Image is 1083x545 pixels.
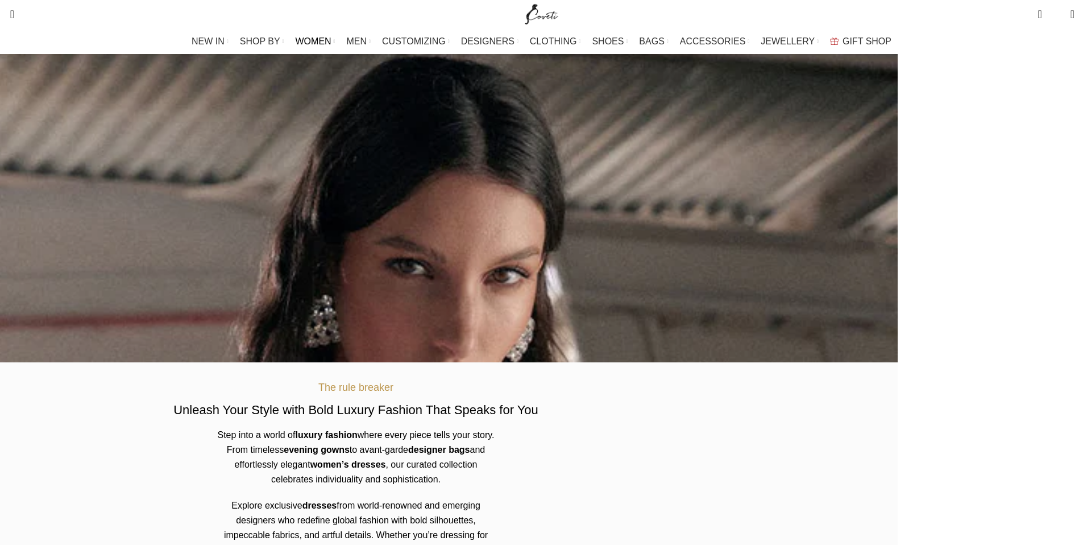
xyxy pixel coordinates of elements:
[240,36,280,47] span: SHOP BY
[296,30,335,53] a: WOMEN
[217,428,495,487] p: Step into a world of where every piece tells your story. From timeless to avant-garde and effortl...
[296,36,331,47] span: WOMEN
[192,30,229,53] a: NEW IN
[192,36,225,47] span: NEW IN
[284,445,350,455] b: evening gowns
[761,30,819,53] a: JEWELLERY
[830,30,891,53] a: GIFT SHOP
[592,30,628,53] a: SHOES
[302,501,337,510] b: dresses
[761,36,815,47] span: JEWELLERY
[1039,6,1047,14] span: 0
[639,36,664,47] span: BAGS
[173,402,538,419] h2: Unleash Your Style with Bold Luxury Fashion That Speaks for You
[592,36,624,47] span: SHOES
[530,36,577,47] span: CLOTHING
[347,36,367,47] span: MEN
[461,30,518,53] a: DESIGNERS
[1051,3,1062,26] div: My Wishlist
[240,30,284,53] a: SHOP BY
[1032,3,1047,26] a: 0
[295,430,357,440] b: luxury fashion
[1053,11,1061,20] span: 0
[3,30,1080,53] div: Main navigation
[843,36,891,47] span: GIFT SHOP
[639,30,668,53] a: BAGS
[382,36,446,47] span: CUSTOMIZING
[408,445,470,455] b: designer bags
[680,36,746,47] span: ACCESSORIES
[530,30,581,53] a: CLOTHING
[382,30,450,53] a: CUSTOMIZING
[830,38,839,45] img: GiftBag
[680,30,750,53] a: ACCESSORIES
[347,30,371,53] a: MEN
[461,36,514,47] span: DESIGNERS
[3,3,14,26] a: Search
[522,9,561,18] a: Site logo
[310,460,386,469] b: women’s dresses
